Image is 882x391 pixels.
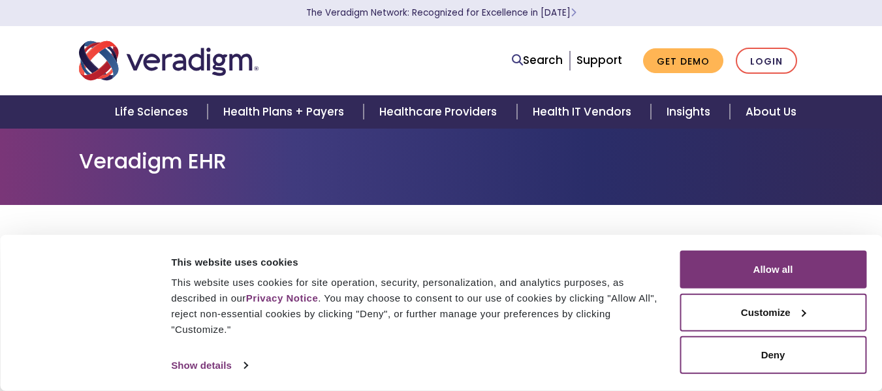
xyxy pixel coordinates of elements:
a: Privacy Notice [246,292,318,304]
button: Allow all [680,251,866,289]
h1: Veradigm EHR [79,149,804,174]
a: Health IT Vendors [517,95,651,129]
a: Get Demo [643,48,723,74]
a: Login [736,48,797,74]
a: The Veradigm Network: Recognized for Excellence in [DATE]Learn More [306,7,576,19]
a: Search [512,52,563,69]
a: Health Plans + Payers [208,95,364,129]
a: Life Sciences [99,95,208,129]
img: Veradigm logo [79,39,259,82]
a: Healthcare Providers [364,95,516,129]
a: Show details [171,356,247,375]
a: Insights [651,95,730,129]
div: This website uses cookies for site operation, security, personalization, and analytics purposes, ... [171,275,665,337]
button: Customize [680,293,866,331]
span: Learn More [571,7,576,19]
a: Support [576,52,622,68]
div: This website uses cookies [171,254,665,270]
a: About Us [730,95,812,129]
button: Deny [680,336,866,374]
